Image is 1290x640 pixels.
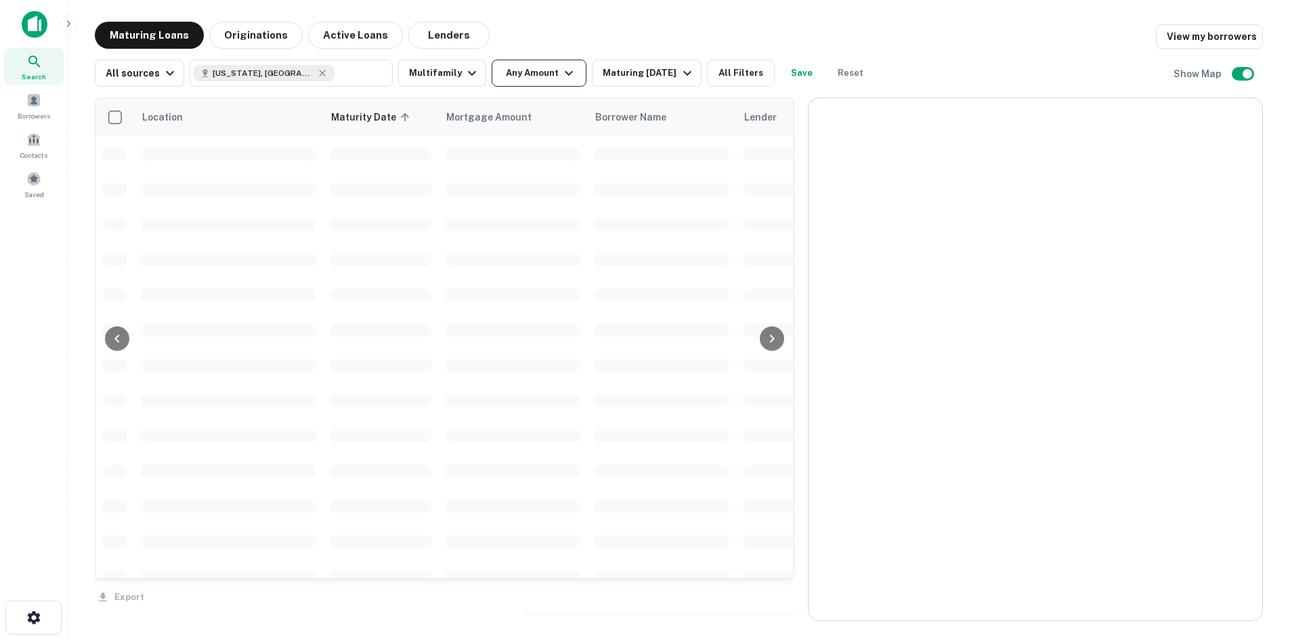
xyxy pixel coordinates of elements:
span: Search [22,71,46,82]
th: Lender [736,98,953,136]
span: Borrower Name [595,109,666,125]
button: Any Amount [492,60,586,87]
button: Originations [209,22,303,49]
span: Maturity Date [331,109,414,125]
th: Borrower Name [587,98,736,136]
div: Maturing [DATE] [603,65,695,81]
th: Location [133,98,323,136]
button: Maturing Loans [95,22,204,49]
button: Maturing [DATE] [592,60,701,87]
span: Contacts [20,150,47,161]
button: All sources [95,60,184,87]
span: Location [142,109,183,125]
span: [US_STATE], [GEOGRAPHIC_DATA] [213,67,314,79]
button: All Filters [707,60,775,87]
a: Borrowers [4,87,64,124]
span: Borrowers [18,110,50,121]
div: All sources [106,65,178,81]
a: Contacts [4,127,64,163]
button: Reset [829,60,872,87]
button: Multifamily [398,60,486,87]
span: Mortgage Amount [446,109,549,125]
h6: Show Map [1174,66,1224,81]
button: Save your search to get updates of matches that match your search criteria. [780,60,823,87]
a: View my borrowers [1156,24,1263,49]
img: capitalize-icon.png [22,11,47,38]
iframe: Chat Widget [1222,532,1290,597]
span: Saved [24,189,44,200]
a: Search [4,48,64,85]
button: Active Loans [308,22,403,49]
th: Maturity Date [323,98,438,136]
button: Lenders [408,22,490,49]
a: Saved [4,166,64,202]
th: Mortgage Amount [438,98,587,136]
span: Lender [744,109,777,125]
